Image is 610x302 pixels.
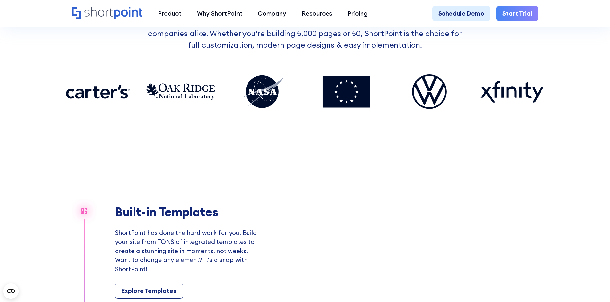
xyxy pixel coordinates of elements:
[158,9,182,18] div: Product
[294,6,340,21] a: Resources
[147,16,463,50] p: ShortPoint is proud to be the trusted design platform for Enterprise and SMB companies alike. Whe...
[496,6,538,21] a: Start Trial
[197,9,243,18] div: Why ShortPoint
[121,286,176,296] div: Explore Templates
[115,283,183,299] a: Explore Templates
[115,205,258,219] h2: Built-in Templates
[432,6,490,21] a: Schedule Demo
[250,6,294,21] a: Company
[72,7,142,20] a: Home
[347,9,368,18] div: Pricing
[150,6,189,21] a: Product
[302,9,332,18] div: Resources
[115,228,258,274] p: ShortPoint has done the hard work for you! Build your site from TONS of integrated templates to c...
[258,9,286,18] div: Company
[578,271,610,302] iframe: Chat Widget
[3,283,19,299] button: Open CMP widget
[340,6,376,21] a: Pricing
[189,6,250,21] a: Why ShortPoint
